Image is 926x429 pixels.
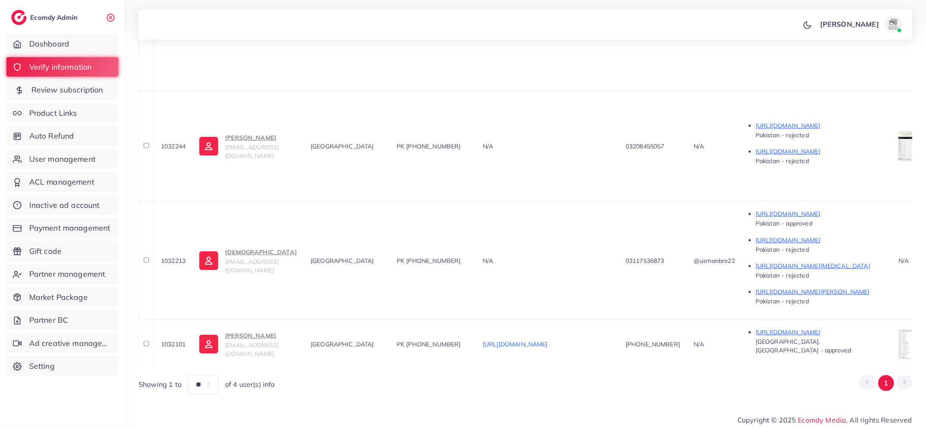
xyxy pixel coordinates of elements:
span: [GEOGRAPHIC_DATA] [311,340,374,348]
span: 1032244 [161,142,185,150]
span: N/A [694,340,704,348]
img: ic-user-info.36bf1079.svg [199,251,218,270]
p: [URL][DOMAIN_NAME] [756,120,885,131]
span: Pakistan - rejected [756,246,809,253]
span: , All rights Reserved [846,415,912,425]
a: Payment management [6,218,118,238]
span: [GEOGRAPHIC_DATA], [GEOGRAPHIC_DATA] - approved [756,338,851,354]
p: [PERSON_NAME] [820,19,879,29]
span: [EMAIL_ADDRESS][DOMAIN_NAME] [225,341,279,358]
span: [EMAIL_ADDRESS][DOMAIN_NAME] [225,258,279,274]
a: Dashboard [6,34,118,54]
span: Pakistan - rejected [756,131,809,139]
span: Verify information [29,62,92,73]
span: N/A [694,142,704,150]
p: [URL][DOMAIN_NAME][MEDICAL_DATA] [756,261,885,271]
a: Partner management [6,264,118,284]
span: ACL management [29,176,94,188]
span: 03117536873 [626,257,664,265]
p: [PERSON_NAME] [225,133,297,143]
span: [EMAIL_ADDRESS][DOMAIN_NAME] [225,143,279,160]
p: [URL][DOMAIN_NAME] [756,209,885,219]
a: Market Package [6,287,118,307]
a: Ad creative management [6,333,118,353]
span: 03208455057 [626,142,664,150]
span: PK [PHONE_NUMBER] [397,340,461,348]
span: Pakistan - approved [756,219,812,227]
span: Gift code [29,246,62,257]
span: N/A [483,257,493,265]
a: Product Links [6,103,118,123]
button: Go to page 1 [878,375,894,391]
a: [URL][DOMAIN_NAME] [483,340,548,348]
a: Review subscription [6,80,118,100]
span: [PHONE_NUMBER] [626,340,680,348]
a: ACL management [6,172,118,192]
span: 1032101 [161,340,185,348]
span: Partner management [29,269,105,280]
img: ic-user-info.36bf1079.svg [199,137,218,156]
h2: Ecomdy Admin [30,13,80,22]
img: ic-user-info.36bf1079.svg [199,335,218,354]
a: [PERSON_NAME][EMAIL_ADDRESS][DOMAIN_NAME] [199,330,297,358]
a: Inactive ad account [6,195,118,215]
span: Inactive ad account [29,200,100,211]
span: Dashboard [29,38,69,49]
a: Auto Refund [6,126,118,146]
span: @usmanbro22 [694,257,735,265]
a: Partner BC [6,310,118,330]
p: [URL][DOMAIN_NAME] [756,235,885,245]
a: [PERSON_NAME][EMAIL_ADDRESS][DOMAIN_NAME] [199,133,297,160]
p: [URL][DOMAIN_NAME][PERSON_NAME] [756,287,885,297]
span: N/A [483,142,493,150]
a: logoEcomdy Admin [11,10,80,25]
p: [URL][DOMAIN_NAME] [756,146,885,157]
span: 1032213 [161,257,185,265]
span: Ad creative management [29,338,112,349]
span: Market Package [29,292,88,303]
a: Ecomdy Media [798,416,846,424]
span: [GEOGRAPHIC_DATA] [311,257,374,265]
a: [DEMOGRAPHIC_DATA][EMAIL_ADDRESS][DOMAIN_NAME] [199,247,297,275]
p: [DEMOGRAPHIC_DATA] [225,247,297,257]
span: Pakistan - rejected [756,157,809,165]
span: Payment management [29,222,111,234]
span: User management [29,154,96,165]
p: [URL][DOMAIN_NAME] [756,327,885,337]
span: Copyright © 2025 [738,415,912,425]
span: PK [PHONE_NUMBER] [397,257,461,265]
span: Product Links [29,108,77,119]
span: Showing 1 to [139,380,182,389]
span: Auto Refund [29,130,74,142]
span: Setting [29,361,55,372]
span: Partner BC [29,315,68,326]
span: Pakistan - rejected [756,297,809,305]
a: Setting [6,356,118,376]
img: avatar [885,15,902,33]
a: Verify information [6,57,118,77]
span: of 4 user(s) info [225,380,275,389]
span: Review subscription [31,84,103,96]
img: logo [11,10,27,25]
p: [PERSON_NAME] [225,330,297,341]
ul: Pagination [860,375,912,391]
span: Pakistan - rejected [756,272,809,279]
span: N/A [898,257,909,265]
a: [PERSON_NAME]avatar [815,15,905,33]
span: [GEOGRAPHIC_DATA] [311,142,374,150]
a: User management [6,149,118,169]
span: PK [PHONE_NUMBER] [397,142,461,150]
a: Gift code [6,241,118,261]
